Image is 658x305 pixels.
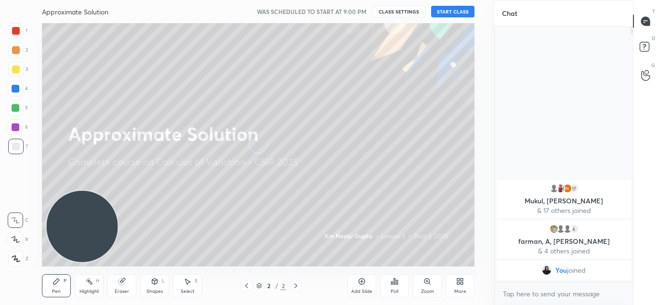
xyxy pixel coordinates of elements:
[79,289,99,294] div: Highlight
[52,289,61,294] div: Pen
[651,62,655,69] p: G
[372,6,425,17] button: CLASS SETTINGS
[8,139,28,154] div: 7
[195,278,197,283] div: S
[96,278,99,283] div: H
[181,289,195,294] div: Select
[257,7,367,16] h5: WAS SCHEDULED TO START AT 9:00 PM
[162,278,165,283] div: L
[569,224,579,234] div: 4
[351,289,372,294] div: Add Slide
[64,278,66,283] div: P
[8,232,28,247] div: X
[562,184,572,193] img: 926f64a899a9452d9b72c0f68fc39509.55306093_3
[549,224,558,234] img: 9338d30e0b7c4c899a23c2a26dfbb502.jpg
[115,289,129,294] div: Eraser
[549,184,558,193] img: default.png
[555,266,567,274] span: You
[567,266,586,274] span: joined
[494,178,633,282] div: grid
[391,289,398,294] div: Poll
[42,7,108,16] h4: Approximate Solution
[8,251,28,266] div: Z
[502,247,625,255] p: & 4 others joined
[502,207,625,214] p: & 17 others joined
[431,6,474,17] button: START CLASS
[8,212,28,228] div: C
[652,35,655,42] p: D
[8,62,28,77] div: 3
[502,197,625,205] p: Mukul, [PERSON_NAME]
[146,289,163,294] div: Shapes
[280,281,286,290] div: 2
[8,81,28,96] div: 4
[421,289,434,294] div: Zoom
[454,289,466,294] div: More
[502,238,625,245] p: farman, A, [PERSON_NAME]
[555,224,565,234] img: default.png
[569,184,579,193] div: 17
[264,283,274,289] div: 2
[8,100,28,116] div: 5
[555,184,565,193] img: 5b796ee144714fd4a2695842e158d195.jpg
[8,119,28,135] div: 6
[652,8,655,15] p: T
[8,23,27,39] div: 1
[562,224,572,234] img: default.png
[8,42,28,58] div: 2
[276,283,278,289] div: /
[542,265,552,275] img: d927893aa13d4806b6c3f72c76ecc280.jpg
[494,0,525,26] p: Chat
